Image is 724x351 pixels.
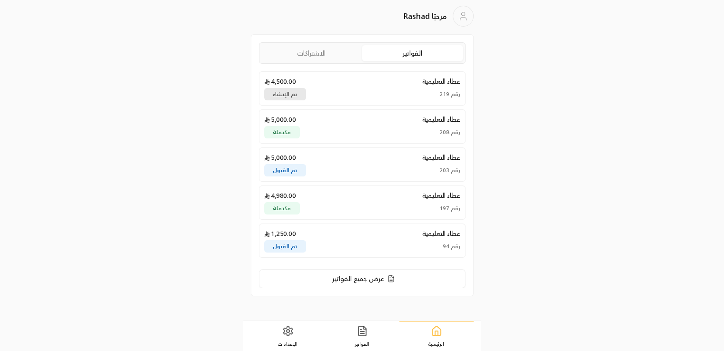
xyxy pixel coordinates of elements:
span: رقم 94 [443,243,460,250]
p: عطاء التعليمية [422,77,460,86]
span: مكتملة [273,205,291,211]
span: مكتملة [273,129,291,135]
p: عطاء التعليمية [422,153,460,162]
span: تم القبول [273,243,297,249]
p: 4,980.00 [264,191,297,200]
a: الإعدادات [251,322,325,351]
span: تم الإنشاء [273,91,297,97]
a: عطاء التعليمية5,000.00 رقم 208مكتملة [259,109,466,144]
p: 4,500.00 [264,77,297,86]
p: عطاء التعليمية [422,191,460,200]
p: عطاء التعليمية [422,229,460,238]
span: الإعدادات [278,341,298,347]
p: 5,000.00 [264,153,297,162]
span: رقم 197 [439,205,460,212]
p: عرض جميع الفواتير [332,274,384,283]
span: تم القبول [273,167,297,173]
a: الاشتراكات [261,45,362,61]
h2: مرحبًا Rashad [404,10,447,22]
span: رقم 208 [439,128,460,136]
span: رقم 219 [439,90,460,98]
p: عطاء التعليمية [422,115,460,124]
a: الفواتير [325,322,399,351]
a: الرئيسية [399,321,474,351]
p: 5,000.00 [264,115,297,124]
a: عطاء التعليمية5,000.00 رقم 203تم القبول [259,147,466,182]
span: الرئيسية [428,341,444,347]
span: الفواتير [355,341,369,347]
p: 1,250.00 [264,229,297,238]
a: عرض جميع الفواتير [259,269,466,288]
span: رقم 203 [439,166,460,174]
a: عطاء التعليمية1,250.00 رقم 94تم القبول [259,224,466,258]
a: الفواتير [362,45,463,61]
a: عطاء التعليمية4,500.00 رقم 219تم الإنشاء [259,71,466,106]
a: عطاء التعليمية4,980.00 رقم 197مكتملة [259,185,466,220]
